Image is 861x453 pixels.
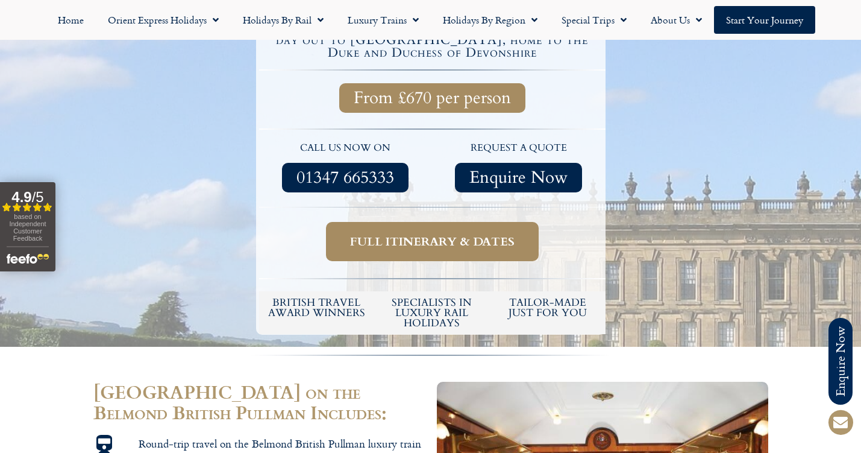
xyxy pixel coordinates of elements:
a: Start your Journey [714,6,815,34]
p: request a quote [438,141,600,156]
h5: British Travel Award winners [265,297,369,318]
span: 01347 665333 [296,170,394,185]
a: 01347 665333 [282,163,409,192]
span: Round-trip travel on the Belmond British Pullman luxury train [136,437,421,451]
a: Home [46,6,96,34]
a: Enquire Now [455,163,582,192]
h6: Specialists in luxury rail holidays [380,297,484,328]
a: Holidays by Region [431,6,549,34]
h5: tailor-made just for you [496,297,600,318]
h4: Board the British Pullman train for a fascinating day out to [GEOGRAPHIC_DATA], home to the Duke ... [261,21,604,59]
a: Luxury Trains [336,6,431,34]
a: Holidays by Rail [231,6,336,34]
a: From £670 per person [339,83,525,113]
span: Enquire Now [469,170,568,185]
a: Full itinerary & dates [326,222,539,261]
p: call us now on [265,141,427,156]
a: Special Trips [549,6,639,34]
a: About Us [639,6,714,34]
a: Orient Express Holidays [96,6,231,34]
span: From £670 per person [354,90,511,106]
h2: [GEOGRAPHIC_DATA] on the Belmond British Pullman Includes: [93,382,425,423]
nav: Menu [6,6,855,34]
span: Full itinerary & dates [350,234,515,249]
